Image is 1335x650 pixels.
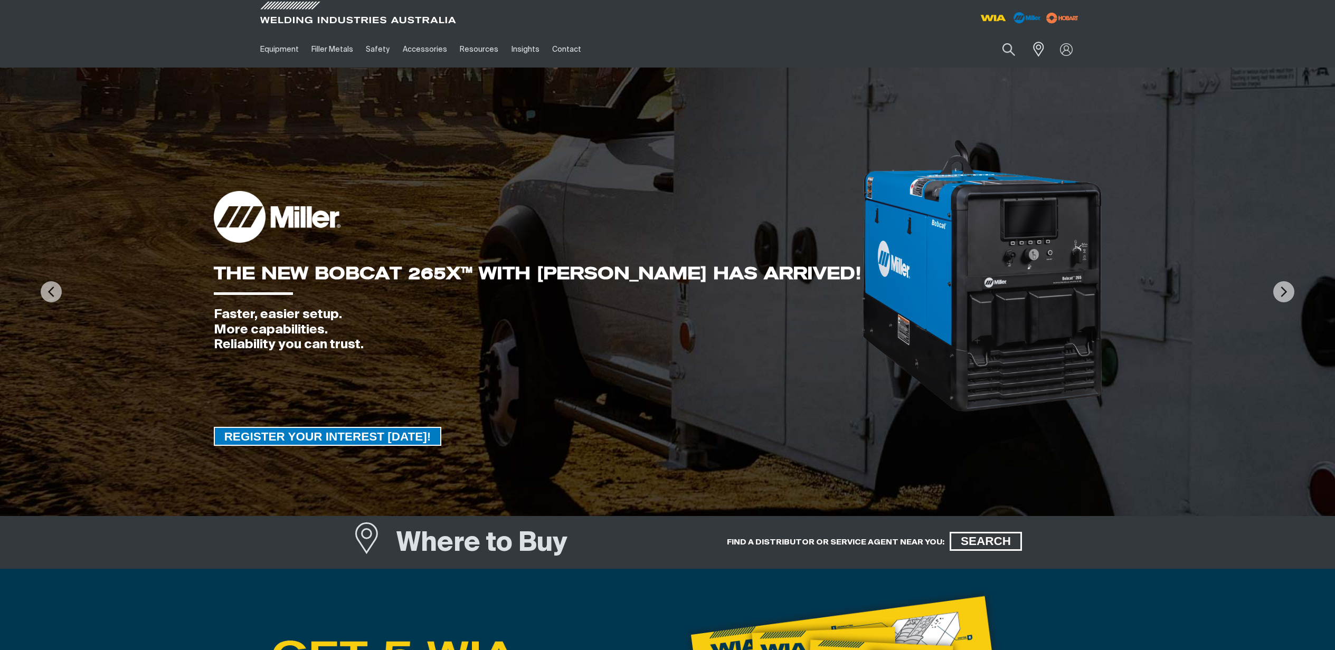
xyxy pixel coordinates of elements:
[950,532,1022,551] a: SEARCH
[214,265,861,282] div: THE NEW BOBCAT 265X™ WITH [PERSON_NAME] HAS ARRIVED!
[1273,281,1294,302] img: NextArrow
[991,37,1027,62] button: Search products
[453,31,505,68] a: Resources
[254,31,875,68] nav: Main
[215,427,441,446] span: REGISTER YOUR INTEREST [DATE]!
[359,31,396,68] a: Safety
[396,527,567,561] h1: Where to Buy
[254,31,305,68] a: Equipment
[214,307,861,352] div: Faster, easier setup. More capabilities. Reliability you can trust.
[354,525,397,565] a: Where to Buy
[214,427,442,446] a: REGISTER YOUR INTEREST TODAY!
[546,31,588,68] a: Contact
[951,532,1020,551] span: SEARCH
[1043,10,1082,26] img: miller
[305,31,359,68] a: Filler Metals
[505,31,545,68] a: Insights
[727,537,944,547] h5: FIND A DISTRIBUTOR OR SERVICE AGENT NEAR YOU:
[41,281,62,302] img: PrevArrow
[396,31,453,68] a: Accessories
[977,37,1026,62] input: Product name or item number...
